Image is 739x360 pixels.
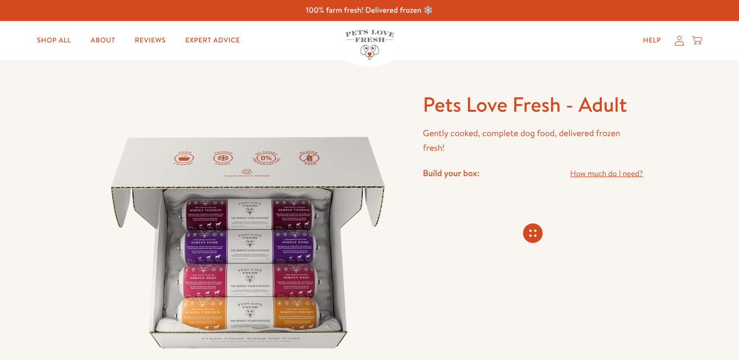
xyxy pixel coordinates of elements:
a: Expert Advice [177,31,248,50]
a: Help [635,31,669,50]
a: Shop All [29,31,79,50]
a: Reviews [127,31,173,50]
svg: Connecting store [523,223,543,243]
img: Pets Love Fresh [345,30,394,60]
h1: Pets Love Fresh - Adult [423,91,643,118]
a: How much do I need? [570,167,643,180]
p: Gently cooked, complete dog food, delivered frozen fresh! [423,126,643,156]
h4: Build your box: [423,167,480,179]
a: About [83,31,123,50]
